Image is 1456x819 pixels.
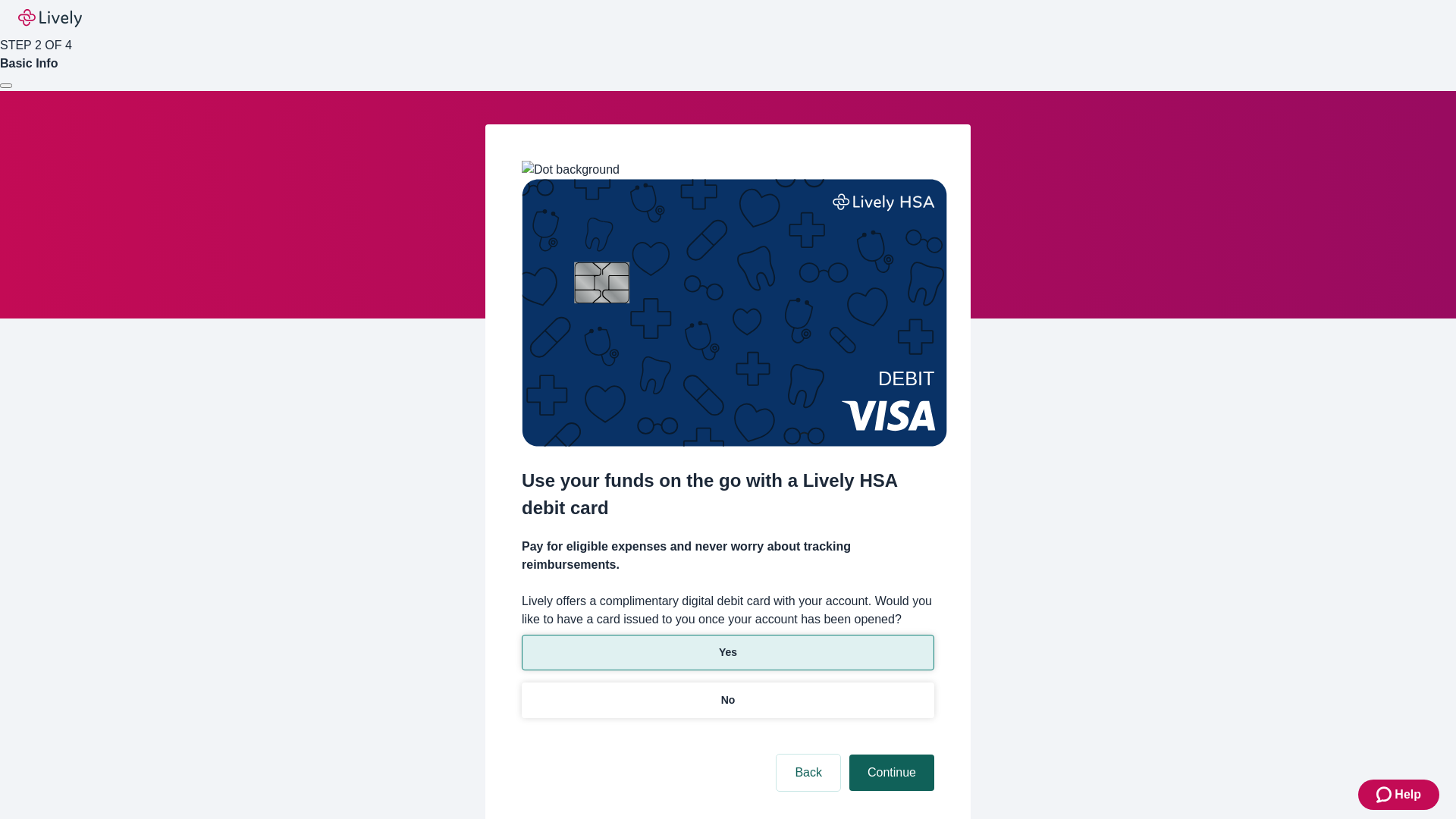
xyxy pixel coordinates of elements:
[849,755,934,791] button: Continue
[1395,786,1421,804] span: Help
[522,592,934,629] label: Lively offers a complimentary digital debit card with your account. Would you like to have a card...
[522,161,620,179] img: Dot background
[522,179,947,447] img: Debit card
[1376,786,1395,804] svg: Zendesk support icon
[18,9,82,27] img: Lively
[721,692,736,708] p: No
[522,467,934,522] h2: Use your funds on the go with a Lively HSA debit card
[1358,780,1439,810] button: Zendesk support iconHelp
[522,635,934,670] button: Yes
[777,755,840,791] button: Back
[719,645,737,661] p: Yes
[522,538,934,574] h4: Pay for eligible expenses and never worry about tracking reimbursements.
[522,682,934,718] button: No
